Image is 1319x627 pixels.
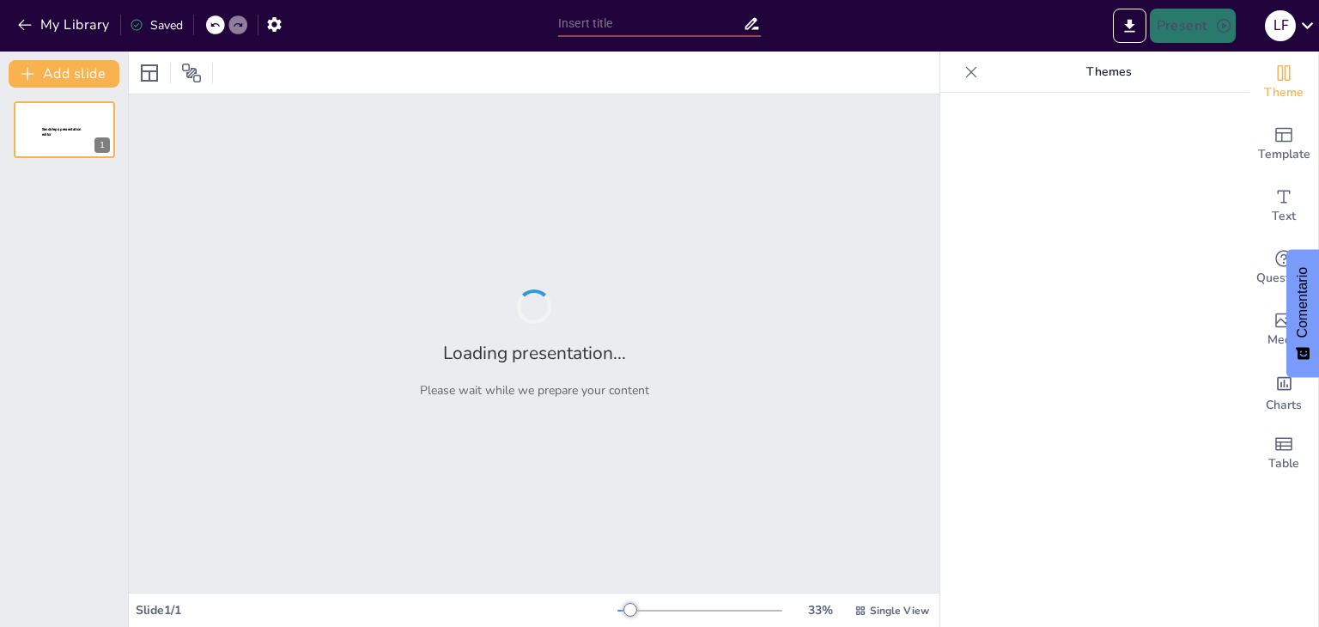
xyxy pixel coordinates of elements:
[1256,269,1312,288] span: Questions
[443,341,626,365] h2: Loading presentation...
[181,63,202,83] span: Position
[42,127,82,137] span: Sendsteps presentation editor
[14,101,115,158] div: 1
[1249,237,1318,299] div: Get real-time input from your audience
[136,602,617,618] div: Slide 1 / 1
[1249,423,1318,484] div: Add a table
[1264,83,1304,102] span: Theme
[1286,250,1319,378] button: Comentarios - Mostrar encuesta
[13,11,117,39] button: My Library
[9,60,119,88] button: Add slide
[870,604,929,618] span: Single View
[1295,267,1310,338] font: Comentario
[985,52,1232,93] p: Themes
[136,59,163,87] div: Layout
[1150,9,1236,43] button: Present
[420,382,649,399] p: Please wait while we prepare your content
[1267,331,1301,350] span: Media
[1113,9,1146,43] button: Export to PowerPoint
[1268,454,1299,473] span: Table
[94,137,110,153] div: 1
[1249,113,1318,175] div: Add ready made slides
[89,107,110,127] button: Cannot delete last slide
[799,602,841,618] div: 33 %
[558,11,743,36] input: Insert title
[1265,9,1296,43] button: L F
[1249,361,1318,423] div: Add charts and graphs
[1272,207,1296,226] span: Text
[1249,175,1318,237] div: Add text boxes
[1265,10,1296,41] div: L F
[130,17,183,33] div: Saved
[1249,299,1318,361] div: Add images, graphics, shapes or video
[1266,396,1302,415] span: Charts
[1258,145,1310,164] span: Template
[65,107,86,127] button: Duplicate Slide
[1249,52,1318,113] div: Change the overall theme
